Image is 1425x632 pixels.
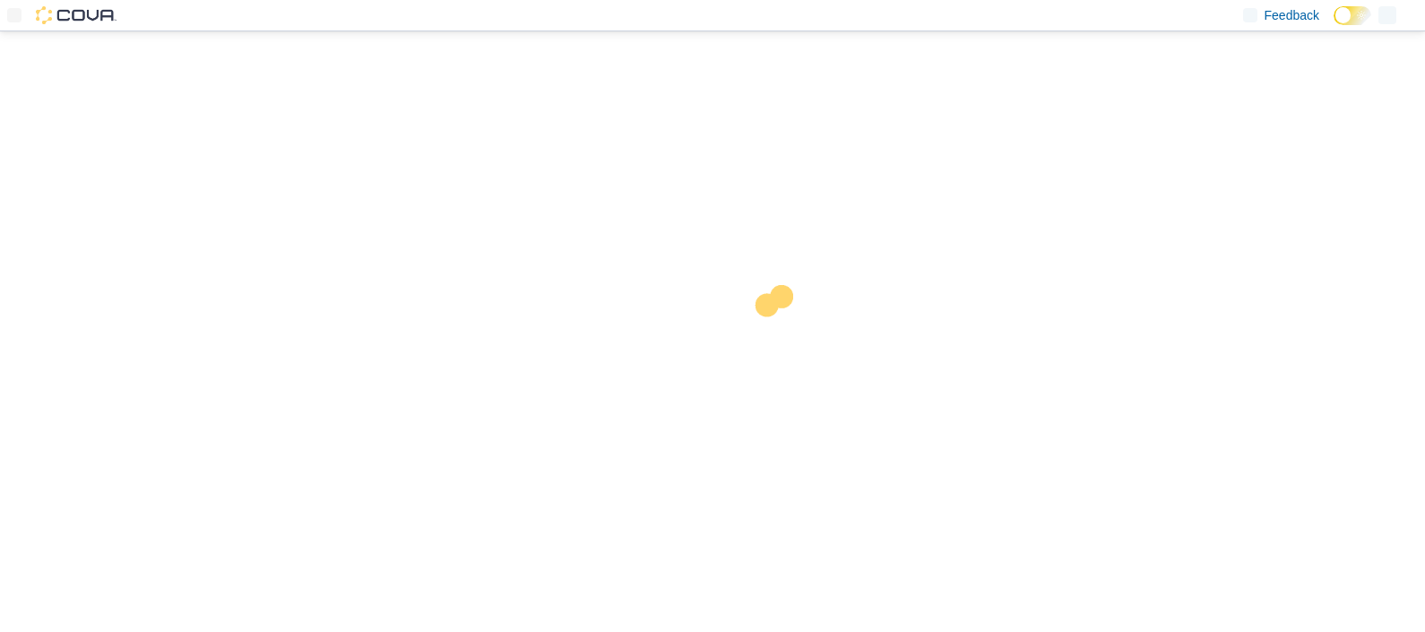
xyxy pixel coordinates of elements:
[1334,25,1334,26] span: Dark Mode
[36,6,117,24] img: Cova
[1265,6,1319,24] span: Feedback
[712,272,847,406] img: cova-loader
[1334,6,1371,25] input: Dark Mode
